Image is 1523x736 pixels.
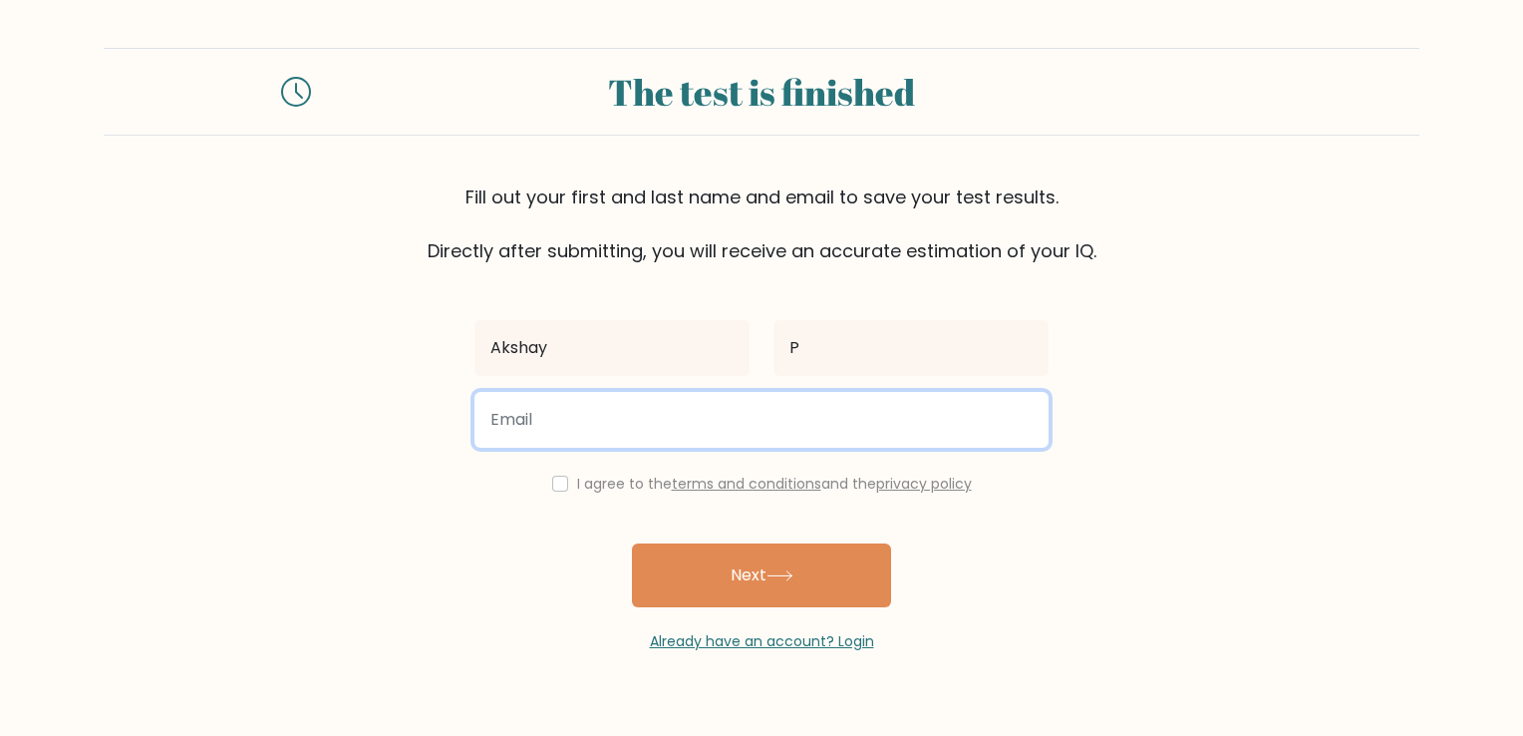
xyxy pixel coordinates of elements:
button: Next [632,544,891,607]
a: Already have an account? Login [650,631,874,651]
a: terms and conditions [672,474,821,494]
a: privacy policy [876,474,972,494]
input: First name [474,320,750,376]
div: The test is finished [335,65,1188,119]
input: Email [474,392,1049,448]
input: Last name [773,320,1049,376]
div: Fill out your first and last name and email to save your test results. Directly after submitting,... [104,184,1419,264]
label: I agree to the and the [577,474,972,494]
